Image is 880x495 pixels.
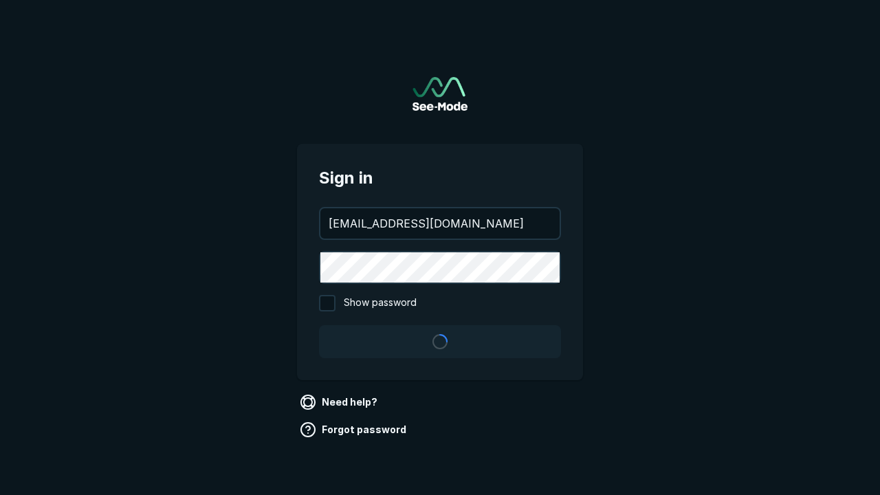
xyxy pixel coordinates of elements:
input: your@email.com [320,208,560,239]
span: Show password [344,295,417,311]
a: Forgot password [297,419,412,441]
a: Need help? [297,391,383,413]
img: See-Mode Logo [412,77,467,111]
span: Sign in [319,166,561,190]
a: Go to sign in [412,77,467,111]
